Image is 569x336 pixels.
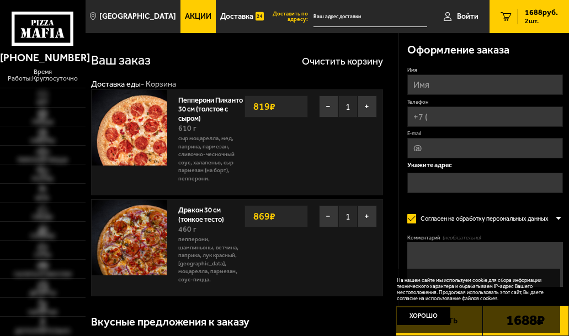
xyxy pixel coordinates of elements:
span: 1 [338,205,358,227]
label: Имя [407,66,563,74]
span: 1 [338,95,358,118]
span: Доставить по адресу: [268,11,313,23]
h3: Оформление заказа [407,44,509,55]
a: Доставка еды- [91,79,144,89]
label: Согласен на обработку персональных данных [407,210,555,227]
button: + [358,95,377,118]
input: @ [407,138,563,158]
span: 2 шт. [525,18,558,24]
span: Войти [457,13,478,20]
label: Комментарий [407,234,563,242]
p: Укажите адрес [407,162,563,168]
h3: Вкусные предложения к заказу [91,316,249,327]
strong: 869 ₽ [251,206,278,227]
button: − [319,95,338,118]
div: Корзина [146,79,176,89]
span: 460 г [178,225,196,234]
span: 1688 руб. [525,9,558,17]
span: Акции [185,13,211,20]
label: E-mail [407,130,563,137]
button: + [358,205,377,227]
span: (необязательно) [443,234,481,242]
p: сыр Моцарелла, мед, паприка, пармезан, сливочно-чесночный соус, халапеньо, сыр пармезан (на борт)... [178,135,244,183]
a: Дракон 30 см (тонкое тесто) [178,203,233,223]
span: Доставка [220,13,253,20]
span: 610 г [178,124,196,133]
label: Телефон [407,98,563,106]
input: Имя [407,74,563,95]
p: пепперони, шампиньоны, ветчина, паприка, лук красный, [GEOGRAPHIC_DATA], моцарелла, пармезан, соу... [178,236,244,284]
p: На нашем сайте мы используем cookie для сбора информации технического характера и обрабатываем IP... [397,277,546,302]
a: Пепперони Пиканто 30 см (толстое с сыром) [178,93,243,122]
input: Ваш адрес доставки [313,7,427,27]
button: − [319,205,338,227]
button: Хорошо [397,307,450,325]
input: +7 ( [407,106,563,127]
button: Очистить корзину [302,56,383,66]
span: [GEOGRAPHIC_DATA] [99,13,176,20]
img: 15daf4d41897b9f0e9f617042186c801.svg [256,9,264,23]
strong: 819 ₽ [251,96,278,117]
h1: Ваш заказ [91,54,151,67]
